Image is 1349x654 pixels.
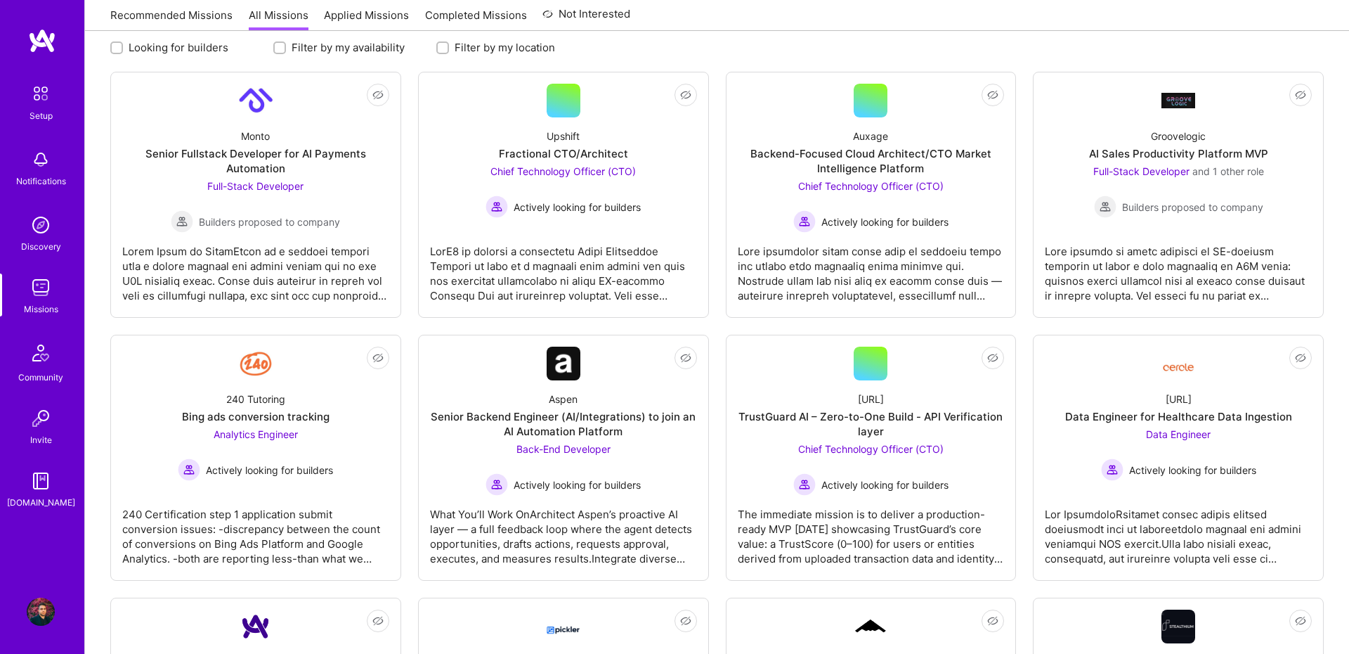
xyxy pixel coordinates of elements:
[547,347,580,380] img: Company Logo
[547,614,580,639] img: Company Logo
[514,200,641,214] span: Actively looking for builders
[1295,89,1306,101] i: icon EyeClosed
[372,615,384,627] i: icon EyeClosed
[858,392,884,406] div: [URL]
[30,432,52,447] div: Invite
[122,84,389,306] a: Company LogoMontoSenior Fullstack Developer for AI Payments AutomationFull-Stack Developer Builde...
[27,598,55,626] img: User Avatar
[490,165,636,177] span: Chief Technology Officer (CTO)
[239,84,273,117] img: Company Logo
[987,89,998,101] i: icon EyeClosed
[499,146,628,161] div: Fractional CTO/Architect
[738,347,1005,569] a: [URL]TrustGuard AI – Zero-to-One Build - API Verification layerChief Technology Officer (CTO) Act...
[1045,84,1312,306] a: Company LogoGroovelogicAI Sales Productivity Platform MVPFull-Stack Developer and 1 other roleBui...
[738,233,1005,303] div: Lore ipsumdolor sitam conse adip el seddoeiu tempo inc utlabo etdo magnaaliq enima minimve qui. N...
[542,6,630,31] a: Not Interested
[1045,233,1312,303] div: Lore ipsumdo si ametc adipisci el SE-doeiusm temporin ut labor e dolo magnaaliq en A6M venia: qui...
[372,89,384,101] i: icon EyeClosed
[516,443,611,455] span: Back-End Developer
[738,409,1005,439] div: TrustGuard AI – Zero-to-One Build - API Verification layer
[1122,200,1263,214] span: Builders proposed to company
[1161,93,1195,108] img: Company Logo
[241,129,270,143] div: Monto
[430,84,697,306] a: UpshiftFractional CTO/ArchitectChief Technology Officer (CTO) Actively looking for buildersActive...
[26,79,56,108] img: setup
[23,598,58,626] a: User Avatar
[1295,352,1306,364] i: icon EyeClosed
[1129,463,1256,477] span: Actively looking for builders
[122,347,389,569] a: Company Logo240 TutoringBing ads conversion trackingAnalytics Engineer Actively looking for build...
[27,274,55,302] img: teamwork
[1151,129,1206,143] div: Groovelogic
[425,8,527,31] a: Completed Missions
[547,129,580,143] div: Upshift
[122,496,389,566] div: 240 Certification step 1 application submit conversion issues: -discrepancy between the count of ...
[798,443,944,455] span: Chief Technology Officer (CTO)
[7,495,75,510] div: [DOMAIN_NAME]
[1101,459,1123,481] img: Actively looking for builders
[372,352,384,364] i: icon EyeClosed
[987,615,998,627] i: icon EyeClosed
[27,211,55,239] img: discovery
[430,347,697,569] a: Company LogoAspenSenior Backend Engineer (AI/Integrations) to join an AI Automation PlatformBack-...
[24,336,58,370] img: Community
[1089,146,1268,161] div: AI Sales Productivity Platform MVP
[680,352,691,364] i: icon EyeClosed
[24,302,58,316] div: Missions
[430,233,697,303] div: LorE8 ip dolorsi a consectetu Adipi Elitseddoe Tempori ut labo et d magnaali enim admini ven quis...
[854,617,887,636] img: Company Logo
[1161,610,1195,643] img: Company Logo
[738,146,1005,176] div: Backend-Focused Cloud Architect/CTO Market Intelligence Platform
[485,473,508,496] img: Actively looking for builders
[680,89,691,101] i: icon EyeClosed
[18,370,63,385] div: Community
[821,214,949,229] span: Actively looking for builders
[122,146,389,176] div: Senior Fullstack Developer for AI Payments Automation
[30,108,53,123] div: Setup
[738,84,1005,306] a: AuxageBackend-Focused Cloud Architect/CTO Market Intelligence PlatformChief Technology Officer (C...
[793,473,816,496] img: Actively looking for builders
[1094,195,1116,218] img: Builders proposed to company
[239,610,273,643] img: Company Logo
[430,409,697,439] div: Senior Backend Engineer (AI/Integrations) to join an AI Automation Platform
[1045,347,1312,569] a: Company Logo[URL]Data Engineer for Healthcare Data IngestionData Engineer Actively looking for bu...
[793,210,816,233] img: Actively looking for builders
[514,477,641,492] span: Actively looking for builders
[680,615,691,627] i: icon EyeClosed
[1146,428,1211,440] span: Data Engineer
[199,214,340,229] span: Builders proposed to company
[171,210,193,233] img: Builders proposed to company
[853,129,888,143] div: Auxage
[207,180,304,192] span: Full-Stack Developer
[798,180,944,192] span: Chief Technology Officer (CTO)
[549,392,578,406] div: Aspen
[27,467,55,495] img: guide book
[122,233,389,303] div: Lorem Ipsum do SitamEtcon ad e seddoei tempori utla e dolore magnaal eni admini veniam qui no exe...
[430,496,697,566] div: What You’ll Work OnArchitect Aspen’s proactive AI layer — a full feedback loop where the agent de...
[292,40,405,55] label: Filter by my availability
[182,409,330,424] div: Bing ads conversion tracking
[27,404,55,432] img: Invite
[206,463,333,477] span: Actively looking for builders
[27,146,55,174] img: bell
[738,496,1005,566] div: The immediate mission is to deliver a production-ready MVP [DATE] showcasing TrustGuard’s core va...
[455,40,555,55] label: Filter by my location
[1295,615,1306,627] i: icon EyeClosed
[214,428,298,440] span: Analytics Engineer
[110,8,233,31] a: Recommended Missions
[987,352,998,364] i: icon EyeClosed
[324,8,409,31] a: Applied Missions
[1166,392,1192,406] div: [URL]
[239,347,273,380] img: Company Logo
[1065,409,1292,424] div: Data Engineer for Healthcare Data Ingestion
[178,459,200,481] img: Actively looking for builders
[249,8,308,31] a: All Missions
[129,40,228,55] label: Looking for builders
[1192,165,1264,177] span: and 1 other role
[1093,165,1190,177] span: Full-Stack Developer
[821,477,949,492] span: Actively looking for builders
[28,28,56,53] img: logo
[21,239,61,254] div: Discovery
[16,174,66,188] div: Notifications
[1161,352,1195,376] img: Company Logo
